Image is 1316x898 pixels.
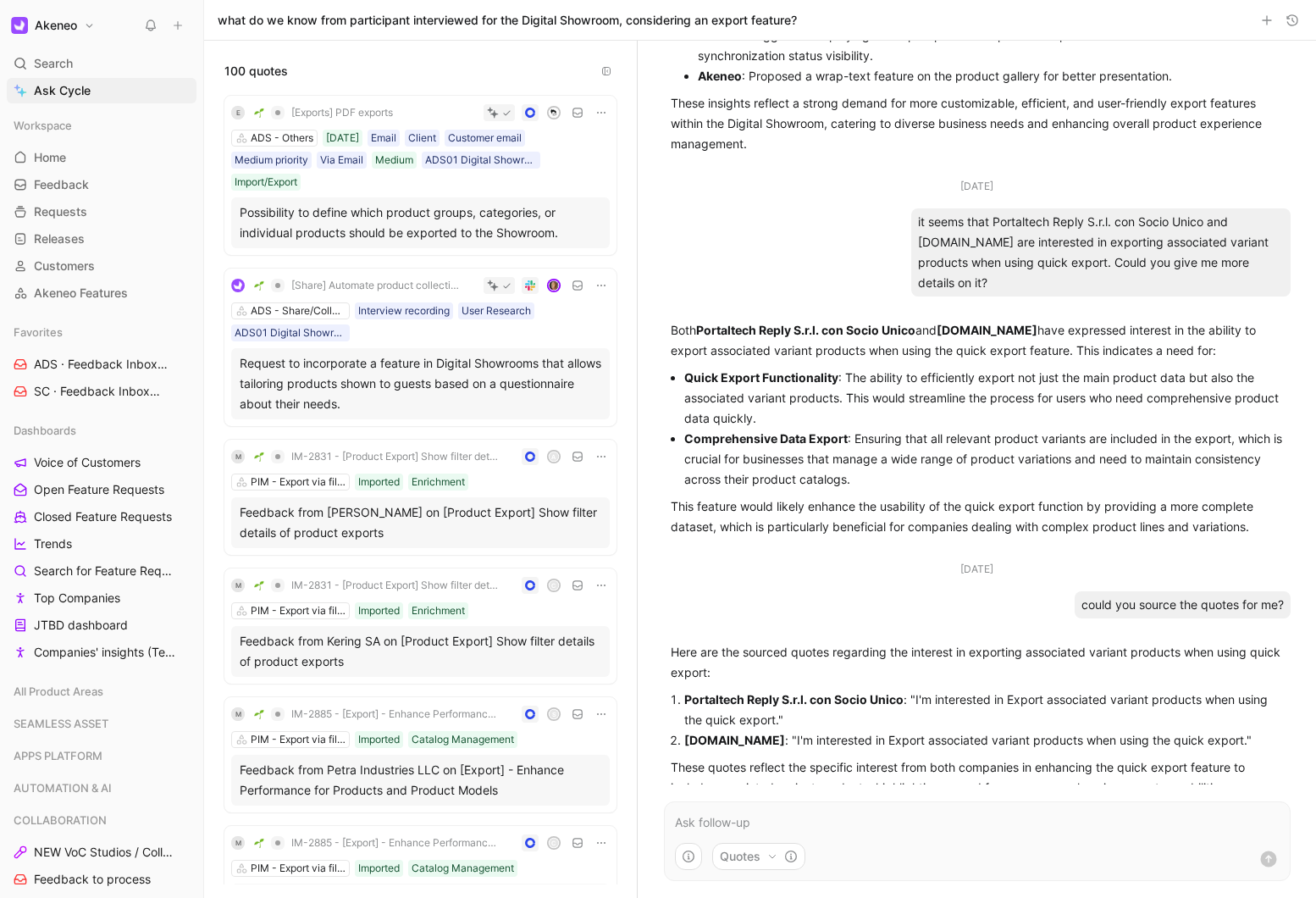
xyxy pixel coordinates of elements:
[7,775,196,806] div: AUTOMATION & AI
[251,474,346,491] div: PIM - Export via file (Tailored Export)
[7,253,196,279] a: Customers
[14,683,103,700] span: All Product Areas
[671,496,1284,537] p: This feature would likely enhance the usability of the quick export function by providing a more ...
[549,838,560,849] div: C
[240,202,601,243] div: Possibility to define which product groups, categories, or individual products should be exported...
[7,78,196,103] a: Ask Cycle
[671,93,1284,154] p: These insights reflect a strong demand for more customizable, efficient, and user-friendly export...
[240,353,601,414] div: Request to incorporate a feature in Digital Showrooms that allows tailoring products shown to gue...
[224,61,288,81] span: 100 quotes
[320,152,363,169] div: Via Email
[7,867,196,892] a: Feedback to process
[251,860,346,877] div: PIM - Export via file (Tailored Export)
[960,561,993,578] div: [DATE]
[7,679,196,709] div: All Product Areas
[34,644,180,661] span: Companies' insights (Test [PERSON_NAME])
[34,590,120,607] span: Top Companies
[408,130,436,147] div: Client
[7,775,196,801] div: AUTOMATION & AI
[684,692,904,707] strong: Portaltech Reply S.r.l. con Socio Unico
[412,474,465,491] div: Enrichment
[358,474,400,491] div: Imported
[412,602,465,619] div: Enrichment
[34,203,87,220] span: Requests
[462,302,531,319] div: User Research
[254,580,264,590] img: 🌱
[684,690,1284,730] p: : "I'm interested in Export associated variant products when using the quick export."
[34,844,176,861] span: NEW VoC Studios / Collaboration
[7,418,196,665] div: DashboardsVoice of CustomersOpen Feature RequestsClosed Feature RequestsTrendsSearch for Feature ...
[235,152,308,169] div: Medium priority
[34,508,172,525] span: Closed Feature Requests
[218,12,797,29] h1: what do we know from participant interviewed for the Digital Showroom, considering an export feat...
[549,580,560,591] div: C
[7,450,196,475] a: Voice of Customers
[14,779,112,796] span: AUTOMATION & AI
[231,279,245,292] img: logo
[231,579,245,592] div: M
[291,836,500,850] span: IM-2885 - [Export] - Enhance Performance for Products and Product Models
[7,319,196,345] div: Favorites
[412,860,514,877] div: Catalog Management
[34,617,128,634] span: JTBD dashboard
[248,704,506,724] button: 🌱IM-2885 - [Export] - Enhance Performance for Products and Product Models
[7,172,196,197] a: Feedback
[7,640,196,665] a: Companies' insights (Test [PERSON_NAME])
[7,743,196,773] div: APPS PLATFORM
[549,280,560,291] img: avatar
[34,563,174,579] span: Search for Feature Requests
[248,575,506,596] button: 🌱IM-2831 - [Product Export] Show filter details of product exports
[248,833,506,853] button: 🌱IM-2885 - [Export] - Enhance Performance for Products and Product Models
[7,840,196,865] a: NEW VoC Studios / Collaboration
[34,285,128,302] span: Akeneo Features
[34,871,151,888] span: Feedback to process
[251,130,313,147] div: ADS - Others
[240,760,601,801] div: Feedback from Petra Industries LLC on [Export] - Enhance Performance for Products and Product Models
[7,807,196,833] div: COLLABORATION
[34,454,141,471] span: Voice of Customers
[671,642,1284,683] p: Here are the sourced quotes regarding the interest in exporting associated variant products when ...
[375,152,413,169] div: Medium
[240,502,601,543] div: Feedback from [PERSON_NAME] on [Product Export] Show filter details of product exports
[371,130,396,147] div: Email
[235,174,297,191] div: Import/Export
[254,280,264,291] img: 🌱
[35,18,77,33] h1: Akeneo
[7,558,196,584] a: Search for Feature Requests
[448,130,522,147] div: Customer email
[698,25,1284,66] li: : Suggested displaying the export process as part of the process tracker for better synchronizati...
[425,152,537,169] div: ADS01 Digital Showroom
[7,585,196,611] a: Top Companies
[7,280,196,306] a: Akeneo Features
[34,230,85,247] span: Releases
[326,130,359,147] div: [DATE]
[291,279,462,292] span: [Share] Automate product collections creation
[231,836,245,850] div: m
[671,757,1284,798] p: These quotes reflect the specific interest from both companies in enhancing the quick export feat...
[251,602,346,619] div: PIM - Export via file (Tailored Export)
[549,452,560,463] div: A
[712,843,805,870] button: Quotes
[14,422,76,439] span: Dashboards
[549,108,560,119] img: avatar
[358,860,400,877] div: Imported
[7,113,196,138] div: Workspace
[7,711,196,736] div: SEAMLESS ASSET
[7,145,196,170] a: Home
[231,450,245,463] div: M
[960,178,993,195] div: [DATE]
[248,103,399,123] button: 🌱[Exports] PDF exports
[254,452,264,462] img: 🌱
[7,679,196,704] div: All Product Areas
[7,743,196,768] div: APPS PLATFORM
[358,302,450,319] div: Interview recording
[7,352,196,377] a: ADS · Feedback InboxDIGITAL SHOWROOM
[7,226,196,252] a: Releases
[358,602,400,619] div: Imported
[34,258,95,274] span: Customers
[412,731,514,748] div: Catalog Management
[911,208,1291,297] div: it seems that Portaltech Reply S.r.l. con Socio Unico and [DOMAIN_NAME] are interested in exporti...
[231,707,245,721] div: M
[698,66,1284,86] li: : Proposed a wrap-text feature on the product gallery for better presentation.
[254,838,264,848] img: 🌱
